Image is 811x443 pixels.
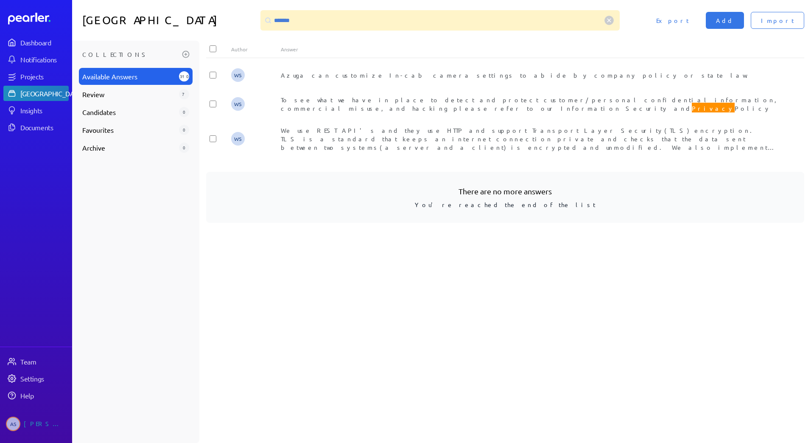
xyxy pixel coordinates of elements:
span: To see what we have in place to detect and protect customer/personal confidential information, co... [281,96,777,114]
div: 0 [179,143,189,153]
button: Add [706,12,744,29]
div: Help [20,391,68,400]
span: Available Answers [82,71,176,81]
button: Export [646,12,699,29]
div: Notifications [20,55,68,64]
div: Dashboard [20,38,68,47]
div: Author [231,46,281,53]
div: [PERSON_NAME] [24,417,66,431]
div: 0 [179,107,189,117]
a: Notifications [3,52,69,67]
div: Team [20,357,68,366]
div: Insights [20,106,68,115]
a: Projects [3,69,69,84]
span: Wesley Simpson [231,68,245,82]
span: Wesley Simpson [231,97,245,111]
a: Documents [3,120,69,135]
a: Team [3,354,69,369]
span: Audrie Stefanini [6,417,20,431]
a: Help [3,388,69,403]
div: Answer [281,46,779,53]
a: AS[PERSON_NAME] [3,413,69,435]
span: Favourites [82,125,176,135]
span: Archive [82,143,176,153]
span: Wesley Simpson [231,132,245,146]
span: Review [82,89,176,99]
span: Add [716,16,734,25]
span: Export [656,16,689,25]
span: Privacy [692,103,735,114]
h3: There are no more answers [220,185,791,197]
button: Import [751,12,804,29]
div: Documents [20,123,68,132]
span: Azuga can customize In-cab camera settings to abide by company policy or state law. [281,71,753,79]
p: You're reached the end of the list [220,197,791,209]
a: Dashboard [8,13,69,25]
span: Import [761,16,794,25]
h1: [GEOGRAPHIC_DATA] [82,10,257,31]
div: 7 [179,89,189,99]
div: Projects [20,72,68,81]
h3: Collections [82,48,179,61]
span: Candidates [82,107,176,117]
div: [GEOGRAPHIC_DATA] [20,89,84,98]
a: Dashboard [3,35,69,50]
a: Insights [3,103,69,118]
a: Settings [3,371,69,386]
span: We use REST API's and they use HTTP and support Transport Layer Security(TLS) encryption. TLS is ... [281,126,776,168]
div: 310 [179,71,189,81]
a: [GEOGRAPHIC_DATA] [3,86,69,101]
div: Settings [20,374,68,383]
div: 0 [179,125,189,135]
